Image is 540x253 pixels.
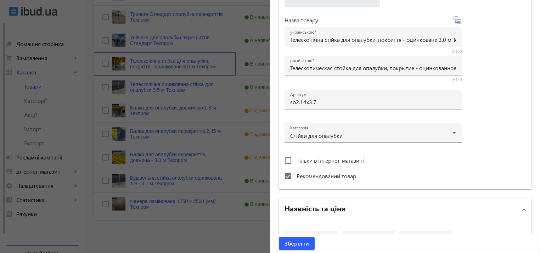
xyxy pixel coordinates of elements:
[297,157,364,164] span: Тільки в інтернет-магазині
[405,233,422,238] mat-label: Одиниці
[290,233,299,239] mat-label: Ціна
[290,92,306,97] mat-label: Артикул
[285,203,346,213] h2: Наявність та ціни
[453,16,462,24] svg-icon: Перекласти на рос.
[285,240,309,247] span: Зберегти
[285,17,318,23] span: Назва товару
[297,172,356,180] span: Рекомендований товар
[279,237,315,250] button: Зберегти
[348,233,362,238] mat-label: Валюта
[290,29,314,35] mat-label: українською
[290,58,312,63] mat-label: російською
[279,198,531,221] mat-expansion-panel-header: Наявність та ціни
